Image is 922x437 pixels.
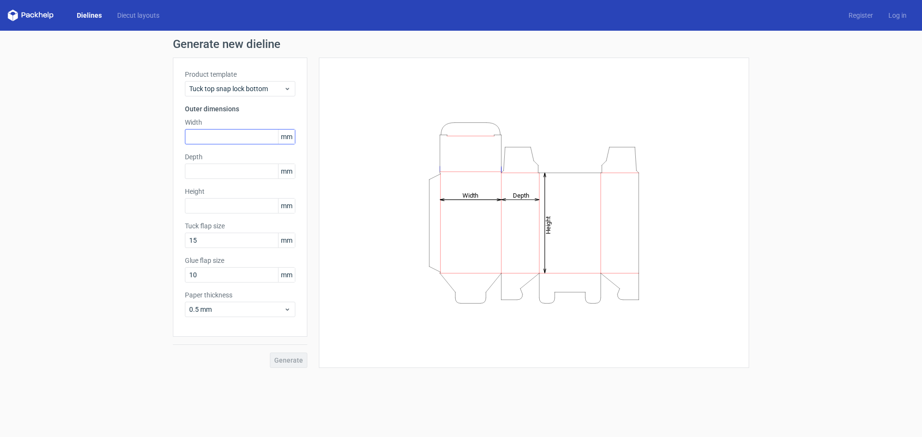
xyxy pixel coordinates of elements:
[462,191,478,199] tspan: Width
[173,38,749,50] h1: Generate new dieline
[185,221,295,231] label: Tuck flap size
[185,104,295,114] h3: Outer dimensions
[545,216,552,234] tspan: Height
[189,305,284,314] span: 0.5 mm
[185,290,295,300] label: Paper thickness
[185,118,295,127] label: Width
[278,268,295,282] span: mm
[841,11,881,20] a: Register
[513,191,529,199] tspan: Depth
[881,11,914,20] a: Log in
[185,70,295,79] label: Product template
[109,11,167,20] a: Diecut layouts
[278,130,295,144] span: mm
[278,233,295,248] span: mm
[185,187,295,196] label: Height
[189,84,284,94] span: Tuck top snap lock bottom
[69,11,109,20] a: Dielines
[185,152,295,162] label: Depth
[278,164,295,178] span: mm
[278,199,295,213] span: mm
[185,256,295,265] label: Glue flap size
